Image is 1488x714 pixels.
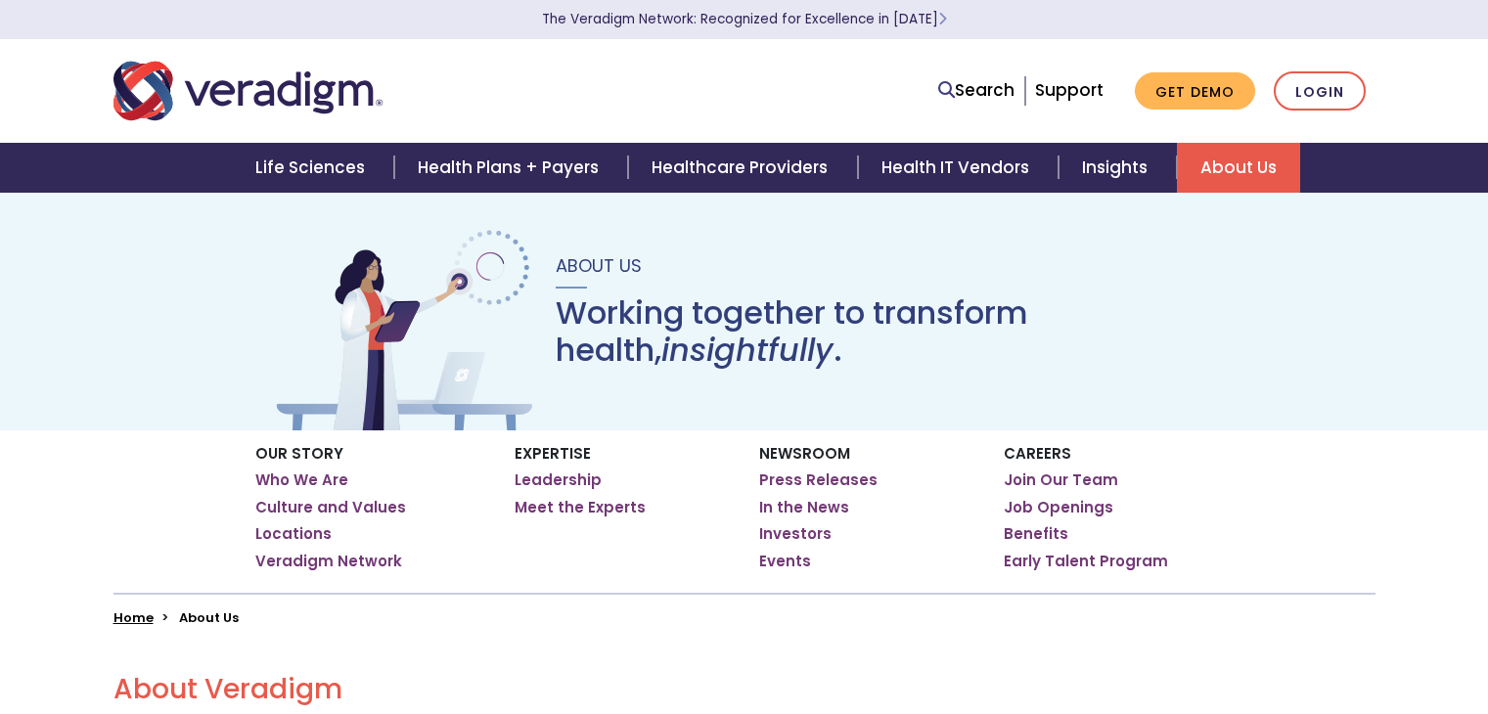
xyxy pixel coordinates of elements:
[556,294,1217,370] h1: Working together to transform health, .
[1177,143,1300,193] a: About Us
[759,470,878,490] a: Press Releases
[1004,552,1168,571] a: Early Talent Program
[1274,71,1366,112] a: Login
[1004,470,1118,490] a: Join Our Team
[759,524,832,544] a: Investors
[628,143,857,193] a: Healthcare Providers
[255,552,402,571] a: Veradigm Network
[255,470,348,490] a: Who We Are
[113,59,383,123] img: Veradigm logo
[759,552,811,571] a: Events
[1059,143,1177,193] a: Insights
[1035,78,1104,102] a: Support
[661,328,834,372] em: insightfully
[1004,524,1068,544] a: Benefits
[232,143,394,193] a: Life Sciences
[113,608,154,627] a: Home
[1004,498,1113,517] a: Job Openings
[255,524,332,544] a: Locations
[515,470,602,490] a: Leadership
[759,498,849,517] a: In the News
[858,143,1059,193] a: Health IT Vendors
[938,77,1015,104] a: Search
[515,498,646,517] a: Meet the Experts
[556,253,642,278] span: About Us
[394,143,628,193] a: Health Plans + Payers
[255,498,406,517] a: Culture and Values
[1135,72,1255,111] a: Get Demo
[938,10,947,28] span: Learn More
[542,10,947,28] a: The Veradigm Network: Recognized for Excellence in [DATE]Learn More
[113,673,1375,706] h2: About Veradigm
